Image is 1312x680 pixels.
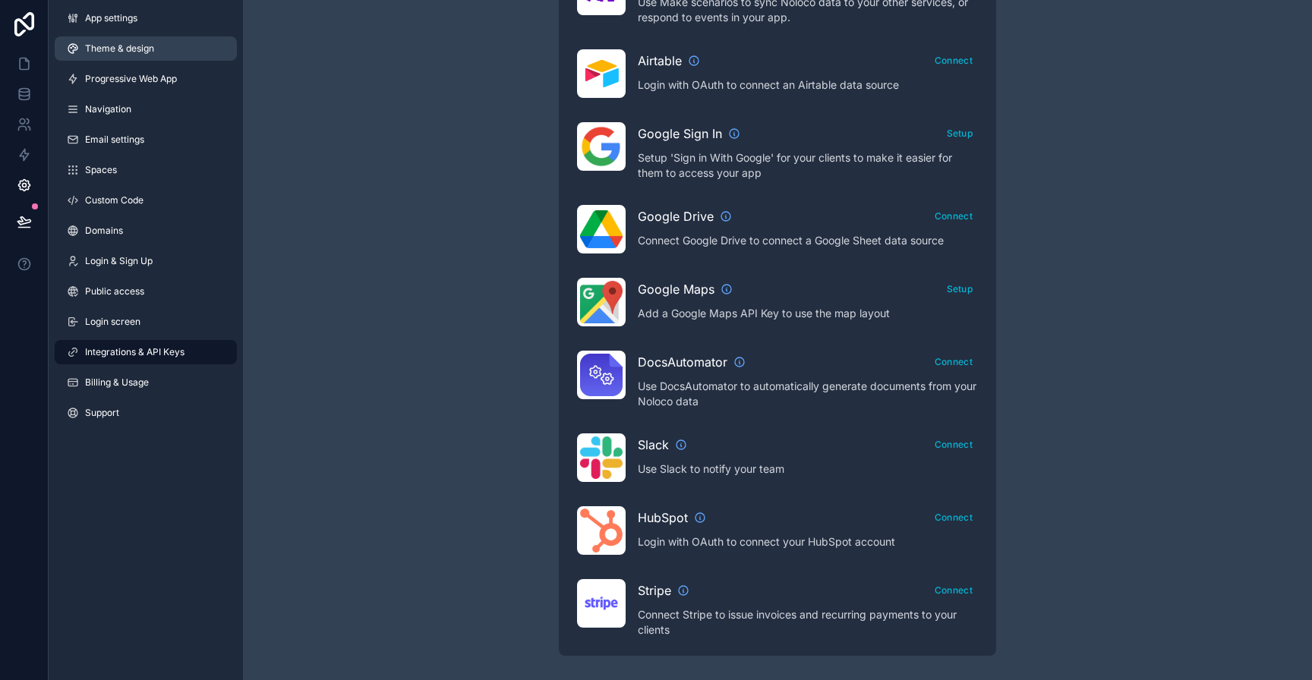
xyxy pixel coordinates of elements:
img: Google Drive [580,210,623,248]
span: Stripe [638,581,671,600]
a: Spaces [55,158,237,182]
span: Navigation [85,103,131,115]
a: Login & Sign Up [55,249,237,273]
a: Setup [941,280,979,295]
a: Connect [929,436,978,451]
a: Setup [941,124,979,140]
span: Theme & design [85,42,154,55]
button: Connect [929,433,978,455]
button: Connect [929,506,978,528]
p: Setup 'Sign in With Google' for your clients to make it easier for them to access your app [638,150,978,181]
a: Theme & design [55,36,237,61]
button: Connect [929,49,978,71]
span: Login & Sign Up [85,255,153,267]
span: Airtable [638,52,682,70]
span: Email settings [85,134,144,146]
span: Custom Code [85,194,143,206]
a: Billing & Usage [55,370,237,395]
a: Login screen [55,310,237,334]
button: Connect [929,579,978,601]
a: Custom Code [55,188,237,212]
span: Support [85,407,119,419]
a: App settings [55,6,237,30]
a: Progressive Web App [55,67,237,91]
a: Support [55,401,237,425]
p: Connect Google Drive to connect a Google Sheet data source [638,233,978,248]
a: Connect [929,353,978,368]
span: Billing & Usage [85,376,149,389]
img: DocsAutomator [580,354,623,396]
span: Integrations & API Keys [85,346,184,358]
a: Email settings [55,127,237,152]
button: Connect [929,205,978,227]
span: Slack [638,436,669,454]
p: Use Slack to notify your team [638,461,978,477]
img: Airtable [580,60,623,88]
button: Setup [941,278,979,300]
a: Public access [55,279,237,304]
p: Login with OAuth to connect your HubSpot account [638,534,978,549]
img: Slack [580,436,623,479]
img: Stripe [580,593,623,614]
a: Connect [929,581,978,597]
a: Connect [929,207,978,222]
img: HubSpot [580,508,623,552]
p: Login with OAuth to connect an Airtable data source [638,77,978,93]
a: Connect [929,52,978,67]
button: Connect [929,351,978,373]
p: Add a Google Maps API Key to use the map layout [638,306,978,321]
span: App settings [85,12,137,24]
span: Domains [85,225,123,237]
a: Domains [55,219,237,243]
a: Integrations & API Keys [55,340,237,364]
span: Spaces [85,164,117,176]
span: DocsAutomator [638,353,727,371]
span: Progressive Web App [85,73,177,85]
p: Connect Stripe to issue invoices and recurring payments to your clients [638,607,978,637]
span: HubSpot [638,508,688,527]
img: Google Maps [580,281,623,323]
span: Google Drive [638,207,714,225]
a: Connect [929,508,978,524]
span: Public access [85,285,144,297]
span: Login screen [85,316,140,328]
img: Google Sign In [580,125,623,168]
span: Google Sign In [638,124,722,143]
p: Use DocsAutomator to automatically generate documents from your Noloco data [638,379,978,409]
a: Navigation [55,97,237,121]
span: Google Maps [638,280,714,298]
button: Setup [941,122,979,144]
